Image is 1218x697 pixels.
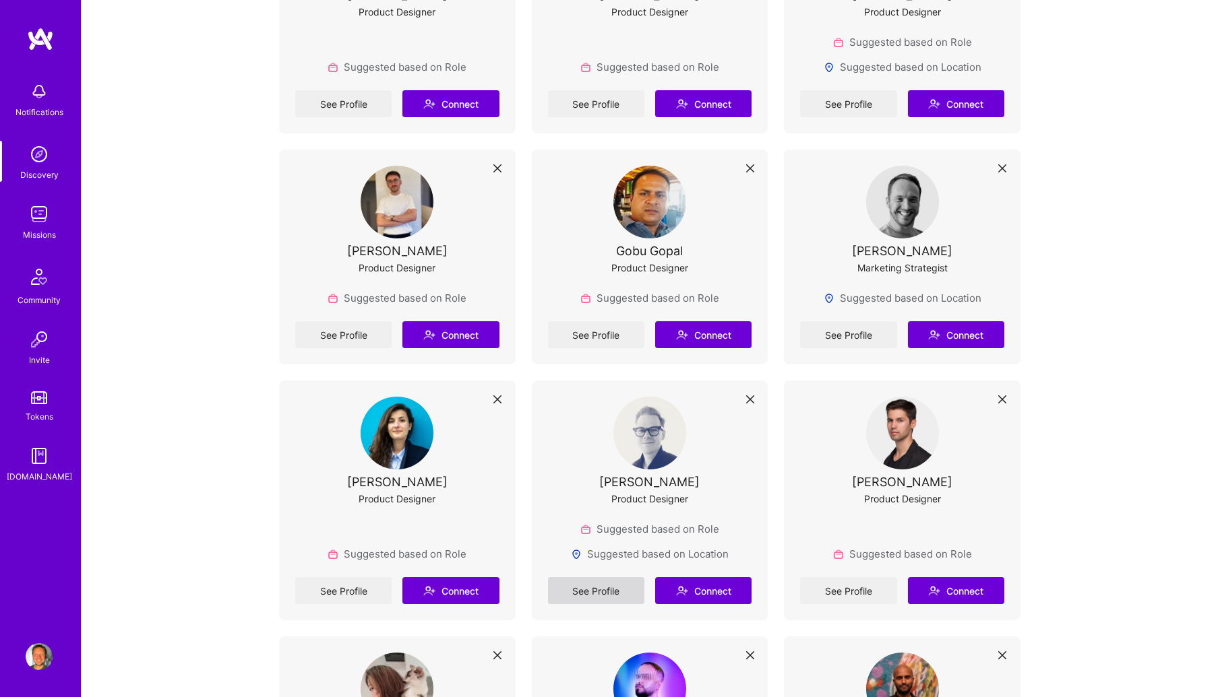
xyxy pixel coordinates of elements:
[361,397,433,469] img: User Avatar
[27,27,54,51] img: logo
[580,62,591,73] img: Role icon
[347,475,448,489] div: [PERSON_NAME]
[26,326,53,353] img: Invite
[23,261,55,293] img: Community
[928,585,940,597] i: icon Connect
[800,321,896,348] a: See Profile
[580,522,719,536] div: Suggested based on Role
[908,321,1004,348] button: Connect
[928,98,940,110] i: icon Connect
[26,409,53,424] div: Tokens
[928,329,940,341] i: icon Connect
[548,90,644,117] a: See Profile
[864,492,941,506] div: Product Designer
[852,244,952,258] div: [PERSON_NAME]
[746,651,754,659] i: icon Close
[571,549,582,560] img: Locations icon
[493,395,501,403] i: icon Close
[833,37,844,48] img: Role icon
[908,90,1004,117] button: Connect
[599,475,700,489] div: [PERSON_NAME]
[824,60,981,74] div: Suggested based on Location
[676,98,688,110] i: icon Connect
[866,397,939,469] img: User Avatar
[616,244,683,258] div: Gobu Gopal
[998,164,1006,172] i: icon Close
[613,166,686,238] img: User Avatar
[833,547,972,561] div: Suggested based on Role
[611,5,688,19] div: Product Designer
[31,391,47,404] img: tokens
[833,549,844,560] img: Role icon
[655,321,752,348] button: Connect
[347,244,448,258] div: [PERSON_NAME]
[23,228,56,242] div: Missions
[18,293,61,307] div: Community
[998,651,1006,659] i: icon Close
[361,166,433,238] img: User Avatar
[26,442,53,469] img: guide book
[402,577,499,604] button: Connect
[328,60,466,74] div: Suggested based on Role
[800,577,896,604] a: See Profile
[295,577,392,604] a: See Profile
[359,261,435,275] div: Product Designer
[26,78,53,105] img: bell
[7,469,72,484] div: [DOMAIN_NAME]
[655,90,752,117] button: Connect
[423,98,435,110] i: icon Connect
[295,90,392,117] a: See Profile
[26,141,53,168] img: discovery
[824,293,834,304] img: Locations icon
[493,164,501,172] i: icon Close
[746,395,754,403] i: icon Close
[864,5,941,19] div: Product Designer
[857,261,948,275] div: Marketing Strategist
[571,547,729,561] div: Suggested based on Location
[852,475,952,489] div: [PERSON_NAME]
[359,492,435,506] div: Product Designer
[908,577,1004,604] button: Connect
[548,577,644,604] a: See Profile
[20,168,59,182] div: Discovery
[402,321,499,348] button: Connect
[824,291,981,305] div: Suggested based on Location
[29,353,50,367] div: Invite
[328,549,338,560] img: Role icon
[613,397,686,469] img: User Avatar
[676,329,688,341] i: icon Connect
[26,643,53,670] img: User Avatar
[580,293,591,304] img: Role icon
[676,585,688,597] i: icon Connect
[328,293,338,304] img: Role icon
[26,201,53,228] img: teamwork
[580,60,719,74] div: Suggested based on Role
[800,90,896,117] a: See Profile
[493,651,501,659] i: icon Close
[328,291,466,305] div: Suggested based on Role
[328,547,466,561] div: Suggested based on Role
[402,90,499,117] button: Connect
[866,166,939,238] img: User Avatar
[423,329,435,341] i: icon Connect
[824,62,834,73] img: Locations icon
[328,62,338,73] img: Role icon
[580,291,719,305] div: Suggested based on Role
[655,577,752,604] button: Connect
[16,105,63,119] div: Notifications
[833,35,972,49] div: Suggested based on Role
[611,492,688,506] div: Product Designer
[548,321,644,348] a: See Profile
[295,321,392,348] a: See Profile
[22,643,56,670] a: User Avatar
[998,395,1006,403] i: icon Close
[359,5,435,19] div: Product Designer
[611,261,688,275] div: Product Designer
[580,524,591,535] img: Role icon
[746,164,754,172] i: icon Close
[423,585,435,597] i: icon Connect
